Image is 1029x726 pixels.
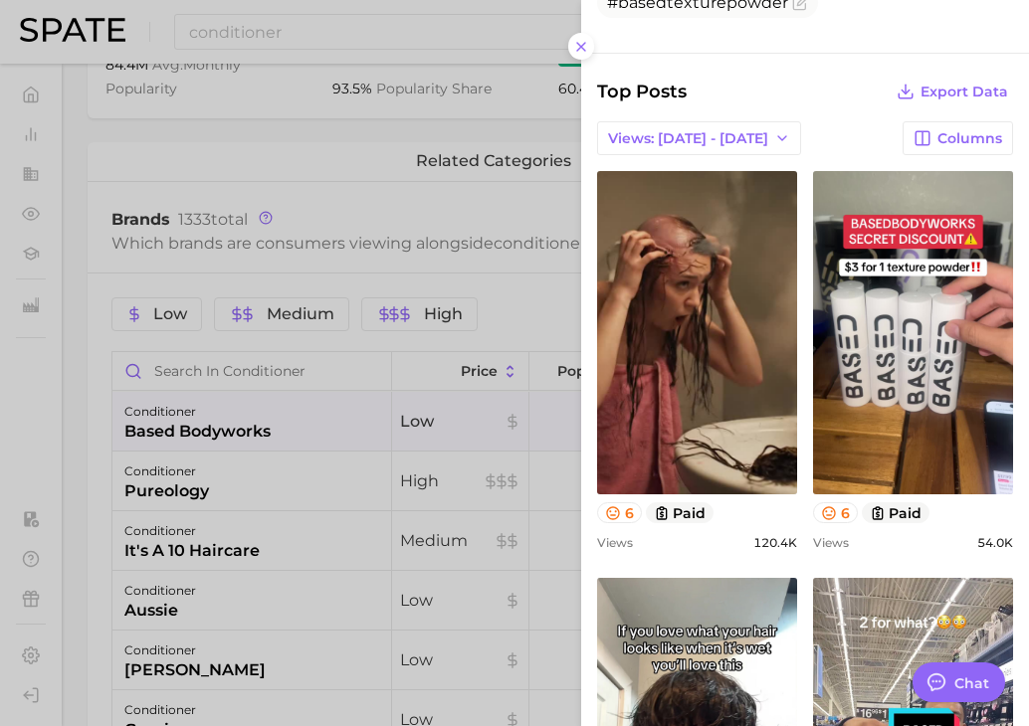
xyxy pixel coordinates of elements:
span: Top Posts [597,78,687,105]
span: 54.0k [977,535,1013,550]
button: Views: [DATE] - [DATE] [597,121,801,155]
button: 6 [813,502,858,523]
span: Export Data [921,84,1008,100]
button: Export Data [892,78,1013,105]
span: Views [597,535,633,550]
span: 120.4k [753,535,797,550]
button: 6 [597,502,642,523]
span: Views: [DATE] - [DATE] [608,130,768,147]
button: paid [862,502,930,523]
span: Columns [937,130,1002,147]
button: paid [646,502,715,523]
span: Views [813,535,849,550]
button: Columns [903,121,1013,155]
